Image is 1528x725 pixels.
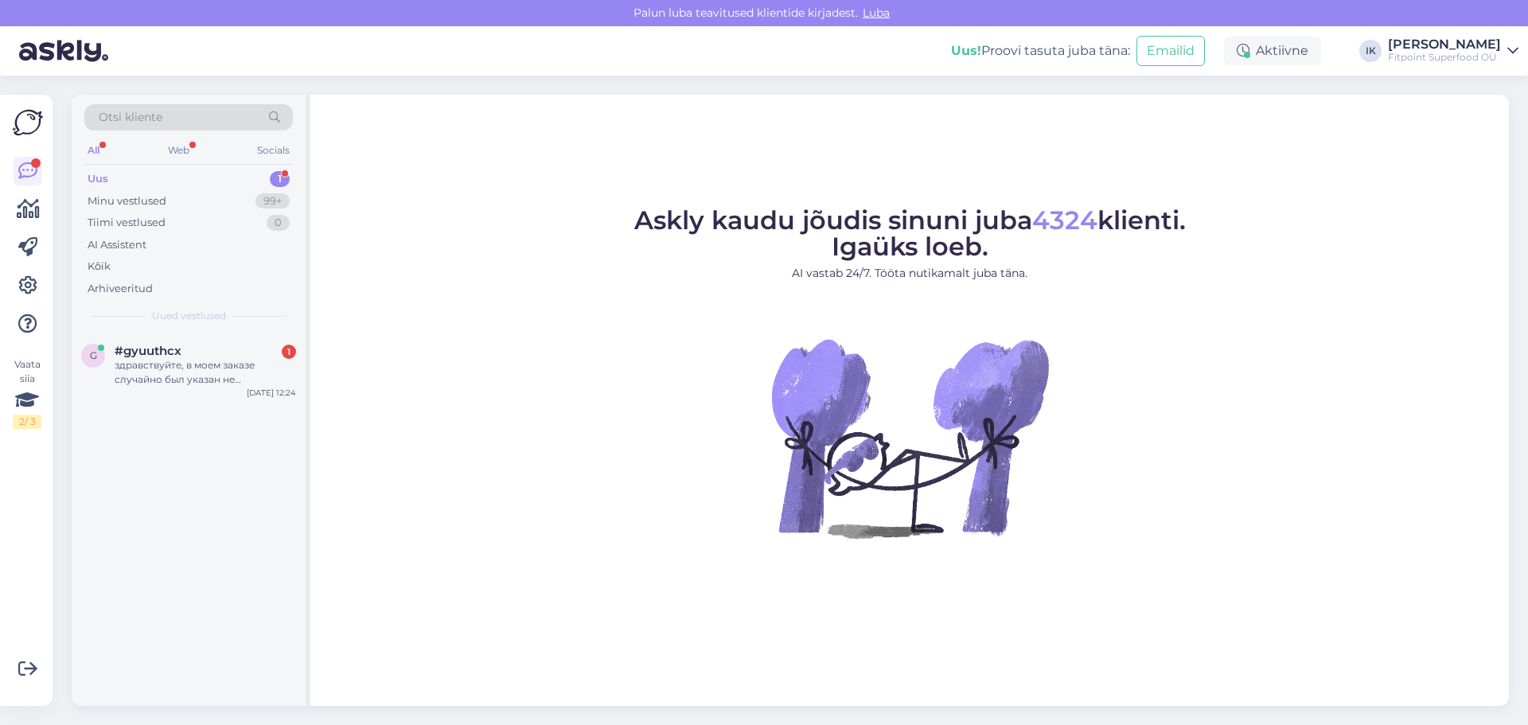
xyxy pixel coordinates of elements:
[115,358,296,387] div: здравствуйте, в моем заказе случайно был указан не правильный номер
[115,344,181,358] span: #gyuuthcx
[1359,40,1382,62] div: IK
[1388,38,1501,51] div: [PERSON_NAME]
[267,215,290,231] div: 0
[88,281,153,297] div: Arhiveeritud
[255,193,290,209] div: 99+
[282,345,296,359] div: 1
[165,140,193,161] div: Web
[13,415,41,429] div: 2 / 3
[858,6,895,20] span: Luba
[634,205,1186,262] span: Askly kaudu jõudis sinuni juba klienti. Igaüks loeb.
[254,140,293,161] div: Socials
[84,140,103,161] div: All
[1388,51,1501,64] div: Fitpoint Superfood OÜ
[152,309,226,323] span: Uued vestlused
[13,107,43,138] img: Askly Logo
[88,193,166,209] div: Minu vestlused
[1224,37,1321,65] div: Aktiivne
[634,265,1186,282] p: AI vastab 24/7. Tööta nutikamalt juba täna.
[99,109,162,126] span: Otsi kliente
[951,43,981,58] b: Uus!
[1388,38,1518,64] a: [PERSON_NAME]Fitpoint Superfood OÜ
[88,171,108,187] div: Uus
[13,357,41,429] div: Vaata siia
[1136,36,1205,66] button: Emailid
[247,387,296,399] div: [DATE] 12:24
[951,41,1130,60] div: Proovi tasuta juba täna:
[270,171,290,187] div: 1
[1032,205,1097,236] span: 4324
[766,294,1053,581] img: No Chat active
[88,259,111,275] div: Kõik
[88,237,146,253] div: AI Assistent
[90,349,97,361] span: g
[88,215,166,231] div: Tiimi vestlused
